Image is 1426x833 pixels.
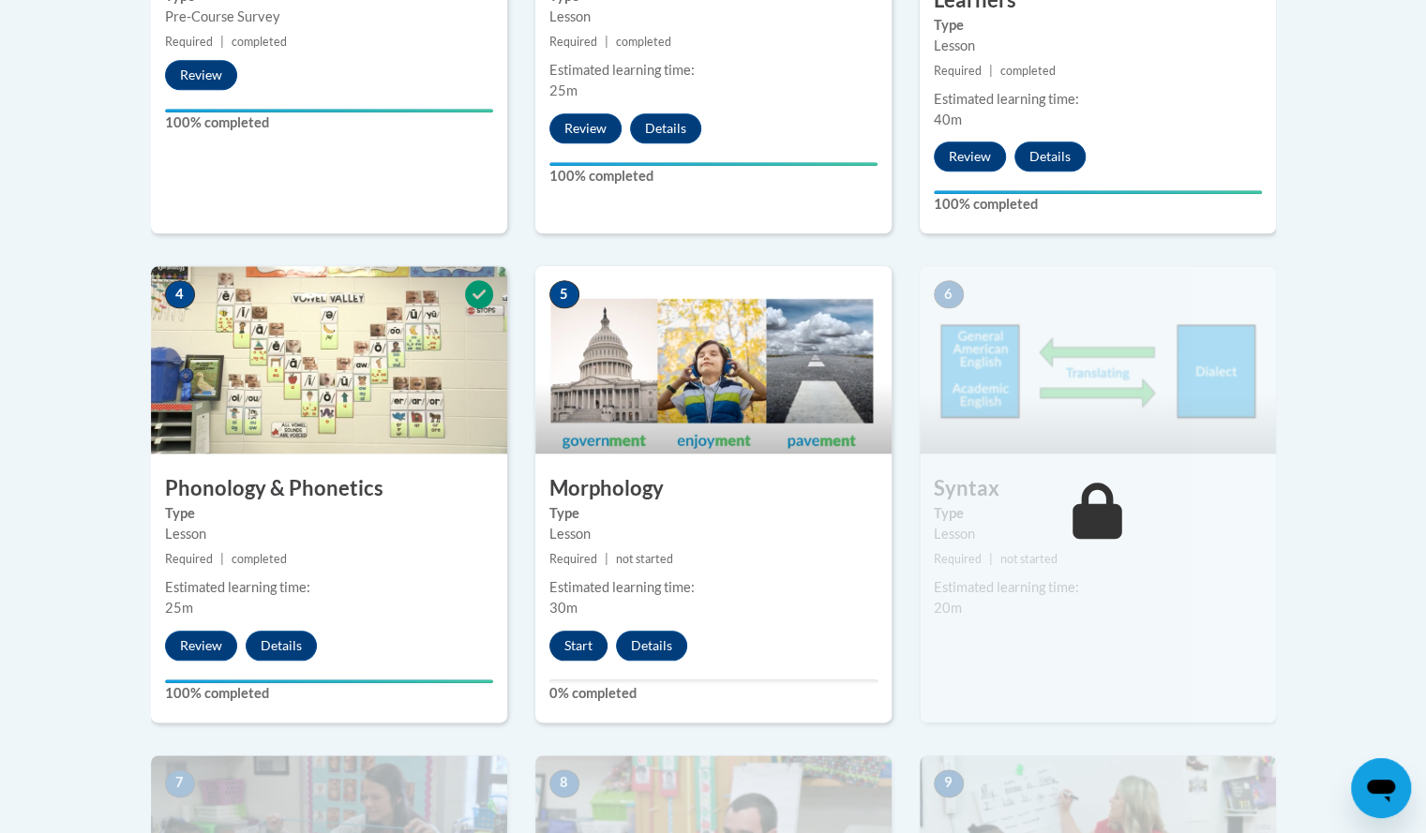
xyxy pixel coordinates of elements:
[934,141,1006,171] button: Review
[165,112,493,133] label: 100% completed
[1000,64,1056,78] span: completed
[535,474,892,503] h3: Morphology
[165,679,493,683] div: Your progress
[934,769,964,797] span: 9
[165,60,237,90] button: Review
[165,577,493,598] div: Estimated learning time:
[246,631,317,661] button: Details
[165,109,493,112] div: Your progress
[535,266,892,454] img: Course Image
[165,683,493,704] label: 100% completed
[220,552,224,566] span: |
[165,35,213,49] span: Required
[1014,141,1086,171] button: Details
[616,552,673,566] span: not started
[920,266,1276,454] img: Course Image
[165,552,213,566] span: Required
[934,64,982,78] span: Required
[934,524,1262,544] div: Lesson
[616,631,687,661] button: Details
[232,552,287,566] span: completed
[934,89,1262,110] div: Estimated learning time:
[549,7,878,27] div: Lesson
[934,194,1262,215] label: 100% completed
[1351,758,1411,818] iframe: Button to launch messaging window
[1000,552,1058,566] span: not started
[549,683,878,704] label: 0% completed
[934,280,964,308] span: 6
[616,35,671,49] span: completed
[605,552,608,566] span: |
[151,474,507,503] h3: Phonology & Phonetics
[549,162,878,166] div: Your progress
[989,552,993,566] span: |
[549,524,878,544] div: Lesson
[934,577,1262,598] div: Estimated learning time:
[165,503,493,524] label: Type
[549,113,622,143] button: Review
[605,35,608,49] span: |
[549,631,608,661] button: Start
[934,503,1262,524] label: Type
[151,266,507,454] img: Course Image
[630,113,701,143] button: Details
[165,524,493,544] div: Lesson
[165,7,493,27] div: Pre-Course Survey
[934,36,1262,56] div: Lesson
[165,600,193,616] span: 25m
[934,112,962,127] span: 40m
[934,15,1262,36] label: Type
[549,166,878,186] label: 100% completed
[165,631,237,661] button: Review
[165,280,195,308] span: 4
[934,552,982,566] span: Required
[549,577,878,598] div: Estimated learning time:
[165,769,195,797] span: 7
[989,64,993,78] span: |
[920,474,1276,503] h3: Syntax
[549,60,878,81] div: Estimated learning time:
[232,35,287,49] span: completed
[549,769,579,797] span: 8
[934,600,962,616] span: 20m
[549,600,578,616] span: 30m
[549,35,597,49] span: Required
[934,190,1262,194] div: Your progress
[549,280,579,308] span: 5
[220,35,224,49] span: |
[549,503,878,524] label: Type
[549,82,578,98] span: 25m
[549,552,597,566] span: Required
